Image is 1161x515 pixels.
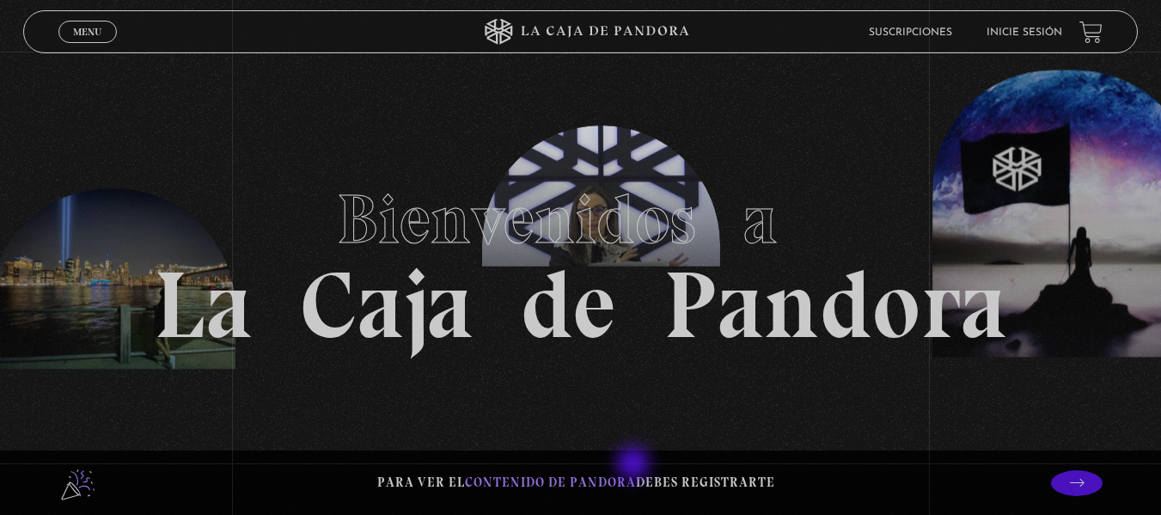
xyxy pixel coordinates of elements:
h1: La Caja de Pandora [154,163,1007,353]
a: Inicie sesión [987,28,1062,38]
span: Bienvenidos a [337,178,825,261]
a: View your shopping cart [1079,20,1103,43]
span: contenido de Pandora [465,475,636,490]
a: Suscripciones [869,28,952,38]
span: Menu [73,27,101,37]
span: Cerrar [67,41,107,53]
p: Para ver el debes registrarte [377,471,775,494]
